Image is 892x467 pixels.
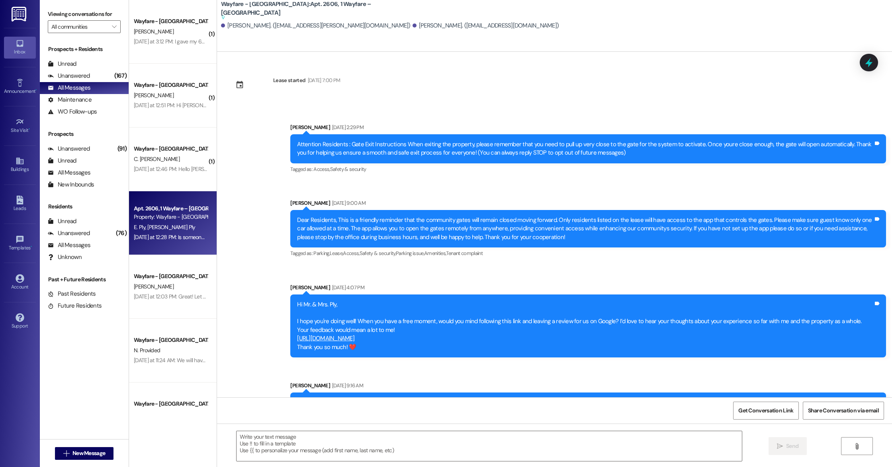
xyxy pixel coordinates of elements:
[4,115,36,137] a: Site Visit •
[343,250,359,257] span: Access ,
[396,250,424,257] span: Parking issue ,
[114,227,129,239] div: (76)
[134,283,174,290] span: [PERSON_NAME]
[4,193,36,215] a: Leads
[290,123,886,134] div: [PERSON_NAME]
[48,169,90,177] div: All Messages
[221,22,411,30] div: [PERSON_NAME]. ([EMAIL_ADDRESS][PERSON_NAME][DOMAIN_NAME])
[134,81,207,89] div: Wayfare - [GEOGRAPHIC_DATA]
[4,37,36,58] a: Inbox
[112,24,116,30] i: 
[134,213,207,221] div: Property: Wayfare - [GEOGRAPHIC_DATA]
[330,123,364,131] div: [DATE] 2:29 PM
[360,250,396,257] span: Safety & security ,
[134,400,207,408] div: Wayfare - [GEOGRAPHIC_DATA]
[48,181,94,189] div: New Inbounds
[134,357,472,364] div: [DATE] at 11:24 AM: We will have several 1 bedrooms available in November! That would be our Addi...
[290,247,886,259] div: Tagged as:
[290,163,886,175] div: Tagged as:
[330,250,343,257] span: Lease ,
[134,293,286,300] div: [DATE] at 12:03 PM: Great! Let me know if you have any questions!
[134,28,174,35] span: [PERSON_NAME]
[35,87,37,93] span: •
[48,241,90,249] div: All Messages
[330,381,363,390] div: [DATE] 9:16 AM
[313,250,330,257] span: Parking ,
[31,244,32,249] span: •
[297,334,354,342] a: [URL][DOMAIN_NAME]
[48,8,121,20] label: Viewing conversations for
[803,402,884,420] button: Share Conversation via email
[134,102,539,109] div: [DATE] at 12:51 PM: Hi [PERSON_NAME] the sale of the house didn't go through.we have to hold on o...
[330,199,366,207] div: [DATE] 9:00 AM
[51,20,108,33] input: All communities
[48,302,102,310] div: Future Residents
[4,311,36,332] a: Support
[769,437,807,455] button: Send
[733,402,798,420] button: Get Conversation Link
[48,145,90,153] div: Unanswered
[297,140,873,157] div: Attention Residents : Gate Exit Instructions When exiting the property, please remember that you ...
[134,233,646,241] div: [DATE] at 12:28 PM: Is someone going around doing maintenance or checks of some kind? I've had so...
[306,76,340,84] div: [DATE] 7:00 PM
[134,272,207,281] div: Wayfare - [GEOGRAPHIC_DATA]
[72,449,105,457] span: New Message
[48,60,76,68] div: Unread
[854,443,860,449] i: 
[112,70,129,82] div: (167)
[134,336,207,344] div: Wayfare - [GEOGRAPHIC_DATA]
[330,166,366,173] span: Safety & security
[115,143,129,155] div: (91)
[48,229,90,237] div: Unanswered
[134,224,147,231] span: E. Ply
[48,217,76,226] div: Unread
[290,381,886,392] div: [PERSON_NAME]
[134,92,174,99] span: [PERSON_NAME]
[4,272,36,293] a: Account
[134,347,160,354] span: N. Provided
[12,7,28,22] img: ResiDesk Logo
[48,72,90,80] div: Unanswered
[134,155,180,163] span: C. [PERSON_NAME]
[40,275,129,284] div: Past + Future Residents
[55,447,114,460] button: New Message
[297,216,873,241] div: Dear Residents, This is a friendly reminder that the community gates will remain closed moving fo...
[738,406,793,415] span: Get Conversation Link
[134,410,174,418] span: [PERSON_NAME]
[297,300,873,352] div: Hi Mr. & Mrs. Ply, I hope you're doing well! When you have a free moment, would you mind followin...
[48,108,97,116] div: WO Follow-ups
[786,442,798,450] span: Send
[134,17,207,26] div: Wayfare - [GEOGRAPHIC_DATA]
[147,224,195,231] span: [PERSON_NAME] Ply
[40,45,129,53] div: Prospects + Residents
[808,406,879,415] span: Share Conversation via email
[48,96,92,104] div: Maintenance
[48,84,90,92] div: All Messages
[48,157,76,165] div: Unread
[29,126,30,132] span: •
[290,199,886,210] div: [PERSON_NAME]
[413,22,559,30] div: [PERSON_NAME]. ([EMAIL_ADDRESS][DOMAIN_NAME])
[134,145,207,153] div: Wayfare - [GEOGRAPHIC_DATA]
[313,166,330,173] span: Access ,
[40,202,129,211] div: Residents
[330,283,364,292] div: [DATE] 4:07 PM
[777,443,783,449] i: 
[134,204,207,213] div: Apt. 2606, 1 Wayfare – [GEOGRAPHIC_DATA]
[40,130,129,138] div: Prospects
[273,76,306,84] div: Lease started
[4,233,36,254] a: Templates •
[446,250,483,257] span: Tenant complaint
[424,250,446,257] span: Amenities ,
[4,154,36,176] a: Buildings
[48,290,96,298] div: Past Residents
[290,283,886,294] div: [PERSON_NAME]
[63,450,69,457] i: 
[48,253,82,261] div: Unknown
